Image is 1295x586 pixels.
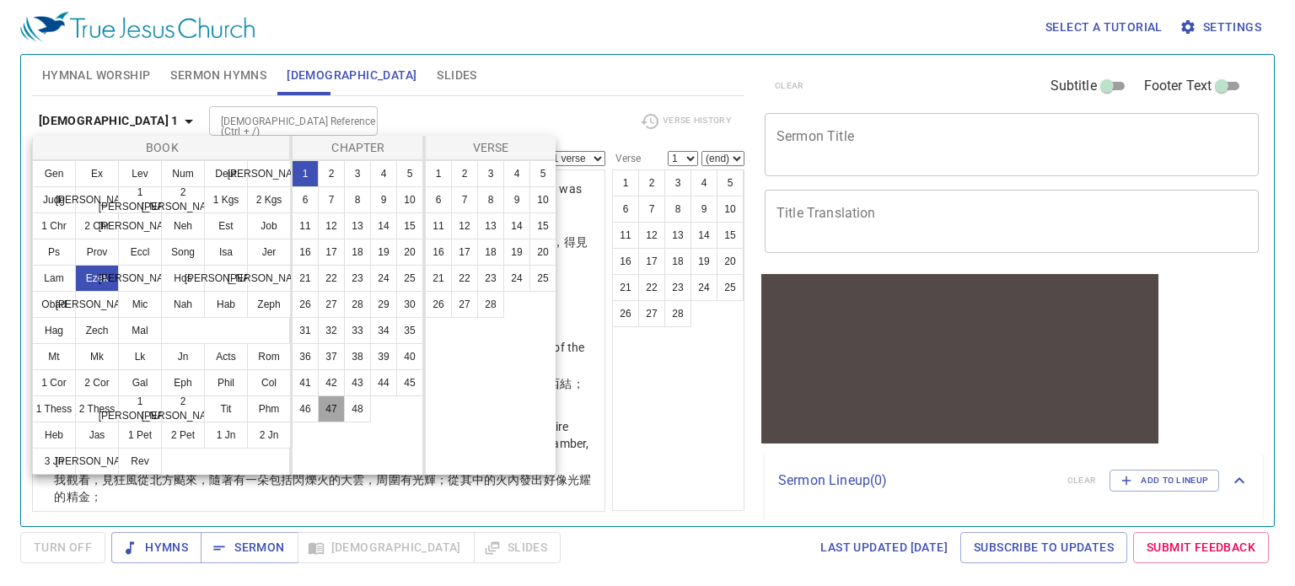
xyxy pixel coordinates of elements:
button: Eph [161,369,205,396]
button: 36 [292,343,319,370]
button: 20 [396,239,423,266]
button: Heb [32,422,76,449]
button: Ezek [75,265,119,292]
button: 6 [292,186,319,213]
button: Lk [118,343,162,370]
button: 10 [529,186,556,213]
button: 38 [344,343,371,370]
button: Prov [75,239,119,266]
button: 9 [370,186,397,213]
p: Verse [429,139,552,156]
button: 3 Jn [32,448,76,475]
button: Ps [32,239,76,266]
button: 26 [425,291,452,318]
button: 5 [529,160,556,187]
button: 33 [344,317,371,344]
button: 24 [370,265,397,292]
button: Rom [247,343,291,370]
button: 8 [344,186,371,213]
button: Song [161,239,205,266]
button: 2 [PERSON_NAME] [161,186,205,213]
p: Chapter [296,139,421,156]
button: 25 [529,265,556,292]
button: 13 [344,212,371,239]
button: Job [247,212,291,239]
button: 3 [344,160,371,187]
button: 1 Pet [118,422,162,449]
button: 2 [318,160,345,187]
button: 1 [PERSON_NAME] [118,186,162,213]
button: 2 Chr [75,212,119,239]
button: Lam [32,265,76,292]
button: 41 [292,369,319,396]
button: 40 [396,343,423,370]
button: Isa [204,239,248,266]
button: 1 Cor [32,369,76,396]
button: 4 [503,160,530,187]
button: Judg [32,186,76,213]
button: 46 [292,395,319,422]
button: 18 [477,239,504,266]
button: 17 [318,239,345,266]
button: Hag [32,317,76,344]
button: Col [247,369,291,396]
button: [PERSON_NAME] [118,265,162,292]
button: Obad [32,291,76,318]
button: 7 [318,186,345,213]
button: Mic [118,291,162,318]
button: 2 Thess [75,395,119,422]
button: Zech [75,317,119,344]
button: [PERSON_NAME] [75,291,119,318]
button: 6 [425,186,452,213]
button: Num [161,160,205,187]
button: Acts [204,343,248,370]
button: 8 [477,186,504,213]
button: Mk [75,343,119,370]
button: Phm [247,395,291,422]
button: 22 [451,265,478,292]
button: 37 [318,343,345,370]
button: [PERSON_NAME] [204,265,248,292]
button: 3 [477,160,504,187]
button: 28 [344,291,371,318]
button: 16 [425,239,452,266]
button: 11 [425,212,452,239]
button: Jas [75,422,119,449]
button: 47 [318,395,345,422]
button: 12 [318,212,345,239]
button: [PERSON_NAME] [247,265,291,292]
button: 2 [PERSON_NAME] [161,395,205,422]
button: 30 [396,291,423,318]
button: [PERSON_NAME] [75,448,119,475]
button: 25 [396,265,423,292]
button: Ex [75,160,119,187]
button: Lev [118,160,162,187]
button: 7 [451,186,478,213]
button: 2 Cor [75,369,119,396]
button: 9 [503,186,530,213]
button: 21 [292,265,319,292]
button: 5 [396,160,423,187]
button: 1 Chr [32,212,76,239]
button: [PERSON_NAME] [118,212,162,239]
button: 14 [503,212,530,239]
button: 1 Kgs [204,186,248,213]
button: 18 [344,239,371,266]
button: 1 Thess [32,395,76,422]
button: 19 [503,239,530,266]
button: Neh [161,212,205,239]
button: Jn [161,343,205,370]
button: 34 [370,317,397,344]
button: 14 [370,212,397,239]
button: [PERSON_NAME] [247,160,291,187]
button: 20 [529,239,556,266]
button: Tit [204,395,248,422]
button: 2 Pet [161,422,205,449]
button: 28 [477,291,504,318]
button: Deut [204,160,248,187]
button: 2 Jn [247,422,291,449]
button: 2 [451,160,478,187]
button: 44 [370,369,397,396]
button: Zeph [247,291,291,318]
button: 10 [396,186,423,213]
